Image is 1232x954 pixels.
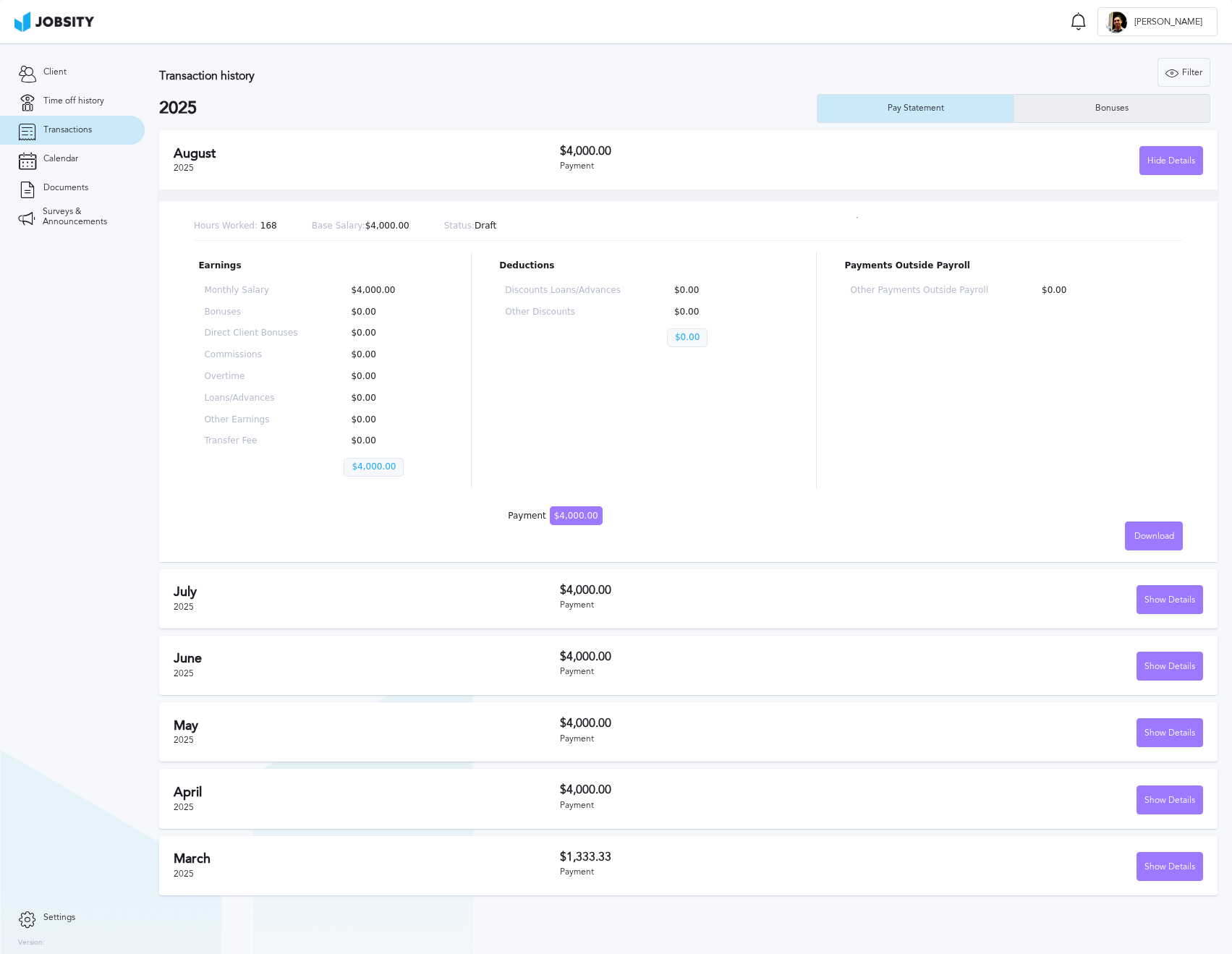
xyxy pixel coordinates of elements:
span: Documents [43,183,88,193]
span: Download [1134,532,1174,542]
span: 2025 [174,668,194,678]
h2: May [174,718,560,733]
h2: April [174,785,560,800]
p: Payments Outside Payroll [845,261,1178,271]
p: $4,000.00 [344,286,437,296]
span: $4,000.00 [550,506,603,525]
button: Show Details [1137,718,1203,747]
label: Version: [18,939,45,947]
h3: $4,000.00 [560,584,881,597]
p: $4,000.00 [344,458,404,477]
h3: $4,000.00 [560,783,881,796]
div: Show Details [1137,853,1202,882]
button: Pay Statement [817,94,1014,123]
p: Other Earnings [204,415,297,425]
img: ab4bad089aa723f57921c736e9817d99.png [14,12,94,32]
p: Direct Client Bonuses [204,328,297,338]
div: Payment [560,867,881,877]
div: Show Details [1137,719,1202,748]
p: $0.00 [667,307,783,318]
div: Payment [560,161,881,171]
span: 2025 [174,802,194,812]
div: Show Details [1137,586,1202,615]
span: Transactions [43,125,92,135]
span: Time off history [43,96,104,106]
h2: June [174,651,560,666]
span: Client [43,67,67,77]
p: Bonuses [204,307,297,318]
p: 168 [194,221,277,231]
p: $0.00 [344,307,437,318]
p: $0.00 [667,328,708,347]
span: Hours Worked: [194,221,258,231]
p: $4,000.00 [312,221,409,231]
p: $0.00 [344,350,437,360]
p: Overtime [204,372,297,382]
div: Payment [560,600,881,610]
span: 2025 [174,735,194,745]
span: 2025 [174,602,194,612]
div: Hide Details [1140,147,1202,176]
p: $0.00 [344,328,437,338]
h3: $4,000.00 [560,717,881,730]
div: Filter [1158,59,1210,88]
button: Show Details [1137,852,1203,881]
p: $0.00 [1035,286,1172,296]
button: L[PERSON_NAME] [1097,7,1218,36]
p: Other Discounts [505,307,621,318]
button: Filter [1157,58,1210,87]
h2: July [174,584,560,600]
p: Deductions [499,261,788,271]
p: $0.00 [667,286,783,296]
h2: 2025 [159,98,817,119]
h3: $4,000.00 [560,145,881,158]
div: L [1105,12,1127,33]
span: [PERSON_NAME] [1127,17,1210,27]
div: Payment [560,734,881,744]
p: $0.00 [344,415,437,425]
div: Show Details [1137,652,1202,681]
button: Bonuses [1014,94,1210,123]
button: Download [1125,521,1183,550]
p: $0.00 [344,372,437,382]
span: Status: [444,221,475,231]
p: Earnings [198,261,443,271]
h3: $4,000.00 [560,650,881,663]
h2: August [174,146,560,161]
h3: $1,333.33 [560,851,881,864]
p: Discounts Loans/Advances [505,286,621,296]
span: Surveys & Announcements [43,207,127,227]
p: $0.00 [344,393,437,404]
p: Other Payments Outside Payroll [851,286,988,296]
p: Transfer Fee [204,436,297,446]
p: Loans/Advances [204,393,297,404]
h3: Transaction history [159,69,734,82]
p: Commissions [204,350,297,360]
span: 2025 [174,163,194,173]
h2: March [174,851,560,866]
span: Calendar [43,154,78,164]
div: Pay Statement [880,103,951,114]
button: Show Details [1137,585,1203,614]
button: Show Details [1137,785,1203,814]
div: Payment [508,511,602,521]
span: Base Salary: [312,221,365,231]
p: Draft [444,221,497,231]
p: Monthly Salary [204,286,297,296]
p: $0.00 [344,436,437,446]
div: Payment [560,667,881,677]
div: Bonuses [1088,103,1136,114]
div: Show Details [1137,786,1202,815]
button: Show Details [1137,652,1203,681]
div: Payment [560,801,881,811]
span: Settings [43,913,75,923]
button: Hide Details [1139,146,1203,175]
span: 2025 [174,869,194,879]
